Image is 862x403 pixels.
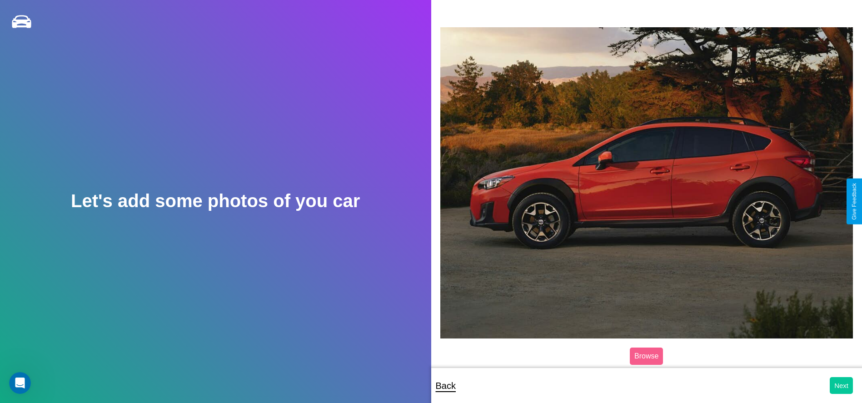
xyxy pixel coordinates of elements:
div: Give Feedback [851,183,857,220]
img: posted [440,27,853,338]
label: Browse [630,348,663,365]
p: Back [436,378,456,394]
h2: Let's add some photos of you car [71,191,360,211]
iframe: Intercom live chat [9,372,31,394]
button: Next [830,377,853,394]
